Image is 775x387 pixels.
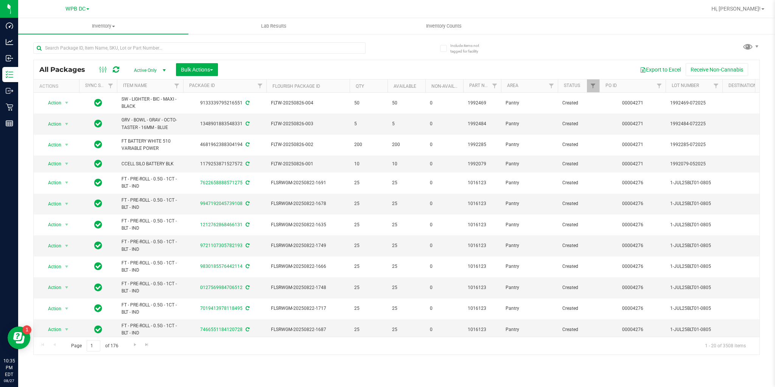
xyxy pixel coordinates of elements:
span: FLTW-20250826-001 [271,160,345,168]
a: PO ID [605,83,617,88]
span: Created [562,99,595,107]
a: 7466551184120728 [200,327,243,332]
a: Lot Number [672,83,699,88]
p: 08/27 [3,378,15,384]
span: Action [41,159,62,169]
a: 00004271 [622,121,643,126]
span: FLTW-20250826-004 [271,99,345,107]
span: FT - PRE-ROLL - 0.5G - 1CT - BLT - IND [121,218,179,232]
span: FT - PRE-ROLL - 0.5G - 1CT - BLT - IND [121,322,179,337]
span: Sync from Compliance System [244,161,249,166]
a: 9830185576442114 [200,264,243,269]
span: 50 [354,99,383,107]
span: Inventory [18,23,188,30]
span: FLSRWGM-20250822-1635 [271,221,345,228]
span: Sync from Compliance System [244,243,249,248]
span: 25 [392,284,421,291]
a: Item Name [123,83,147,88]
span: Action [41,303,62,314]
span: 0 [430,179,459,187]
a: Status [564,83,580,88]
a: 00004271 [622,161,643,166]
a: 00004276 [622,201,643,206]
span: 25 [354,284,383,291]
span: Pantry [506,120,553,127]
div: 4681962388304194 [182,141,268,148]
span: 0 [430,242,459,249]
span: 1-JUL25BLT01-0805 [670,221,718,228]
span: 1-JUL25BLT01-0805 [670,263,718,270]
span: Sync from Compliance System [244,285,249,290]
span: 10 [392,160,421,168]
span: FLTW-20250826-003 [271,120,345,127]
span: Hi, [PERSON_NAME]! [711,6,761,12]
input: Search Package ID, Item Name, SKU, Lot or Part Number... [33,42,366,54]
span: 1016123 [468,179,496,187]
inline-svg: Analytics [6,38,13,46]
span: 25 [392,242,421,249]
span: 1-JUL25BLT01-0805 [670,179,718,187]
span: 50 [392,99,421,107]
span: Sync from Compliance System [244,180,249,185]
div: 1179253871527572 [182,160,268,168]
a: Package ID [189,83,215,88]
span: 0 [430,305,459,312]
span: 1992469-072025 [670,99,718,107]
button: Receive Non-Cannabis [686,63,748,76]
span: Created [562,242,595,249]
span: 0 [430,284,459,291]
a: 7622658888571275 [200,180,243,185]
span: 0 [430,160,459,168]
iframe: Resource center unread badge [22,325,31,334]
span: Include items not tagged for facility [450,43,488,54]
span: select [62,140,72,150]
a: 00004271 [622,142,643,147]
span: Action [41,324,62,335]
span: 1016123 [468,242,496,249]
span: 25 [354,221,383,228]
div: 9133339795216551 [182,99,268,107]
span: Action [41,177,62,188]
span: 25 [392,326,421,333]
span: FT BATTERY WHITE 510 VARIABLE POWER [121,138,179,152]
span: 25 [354,326,383,333]
span: Sync from Compliance System [244,121,249,126]
span: 25 [354,305,383,312]
span: 25 [392,221,421,228]
a: Inventory [18,18,188,34]
span: FT - PRE-ROLL - 0.5G - 1CT - BLT - IND [121,260,179,274]
iframe: Resource center [8,326,30,349]
inline-svg: Retail [6,103,13,111]
span: Page of 176 [65,340,124,352]
a: 9721107305782193 [200,243,243,248]
span: 0 [430,221,459,228]
a: 00004276 [622,306,643,311]
span: Pantry [506,242,553,249]
span: 1-JUL25BLT01-0805 [670,326,718,333]
span: Action [41,282,62,293]
a: 00004271 [622,100,643,106]
a: Filter [710,79,722,92]
span: In Sync [94,118,102,129]
span: Lab Results [251,23,297,30]
span: select [62,119,72,129]
span: FLSRWGM-20250822-1749 [271,242,345,249]
span: FLSRWGM-20250822-1687 [271,326,345,333]
span: Created [562,221,595,228]
span: select [62,324,72,335]
span: select [62,199,72,209]
span: FT - PRE-ROLL - 0.5G - 1CT - BLT - IND [121,302,179,316]
span: Action [41,119,62,129]
span: Created [562,141,595,148]
span: select [62,177,72,188]
span: Created [562,284,595,291]
span: 0 [430,141,459,148]
inline-svg: Dashboard [6,22,13,30]
span: 1016123 [468,326,496,333]
span: Created [562,326,595,333]
inline-svg: Inbound [6,54,13,62]
button: Export to Excel [635,63,686,76]
inline-svg: Outbound [6,87,13,95]
span: Pantry [506,284,553,291]
span: 25 [392,263,421,270]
